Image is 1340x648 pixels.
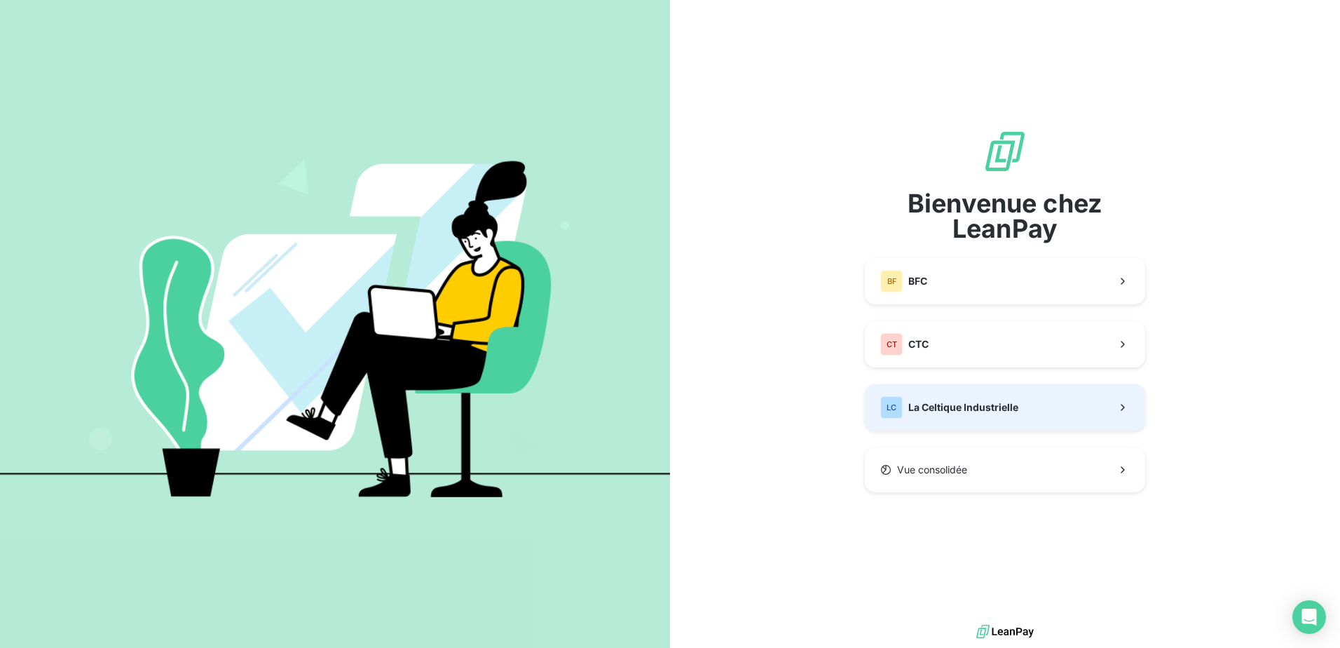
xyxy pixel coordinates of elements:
[865,447,1145,492] button: Vue consolidée
[976,621,1034,642] img: logo
[908,274,927,288] span: BFC
[865,258,1145,304] button: BFBFC
[897,463,967,477] span: Vue consolidée
[908,337,929,351] span: CTC
[983,129,1027,174] img: logo sigle
[880,333,903,356] div: CT
[1292,600,1326,634] div: Open Intercom Messenger
[880,270,903,292] div: BF
[865,191,1145,241] span: Bienvenue chez LeanPay
[865,384,1145,431] button: LCLa Celtique Industrielle
[880,396,903,419] div: LC
[865,321,1145,367] button: CTCTC
[908,400,1018,414] span: La Celtique Industrielle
